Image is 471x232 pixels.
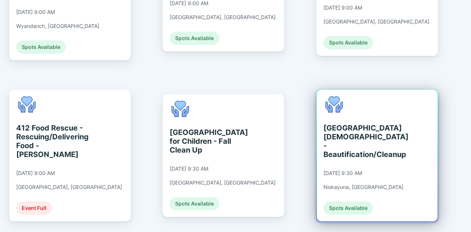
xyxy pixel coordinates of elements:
div: Niskayuna, [GEOGRAPHIC_DATA] [323,184,403,190]
div: Wyandanch, [GEOGRAPHIC_DATA] [16,23,99,29]
div: Spots Available [170,32,219,45]
div: Spots Available [170,197,219,210]
div: [GEOGRAPHIC_DATA], [GEOGRAPHIC_DATA] [170,14,276,21]
div: [DATE] 9:00 AM [323,4,362,11]
div: [DATE] 9:00 AM [16,9,55,15]
div: Spots Available [323,36,373,49]
div: Event Full [16,201,52,215]
div: 412 Food Rescue - Rescuing/Delivering Food - [PERSON_NAME] [16,124,84,159]
div: [DATE] 9:00 AM [16,170,55,176]
div: [DATE] 9:30 AM [323,170,362,176]
div: Spots Available [323,201,373,215]
div: [GEOGRAPHIC_DATA], [GEOGRAPHIC_DATA] [323,18,429,25]
div: [GEOGRAPHIC_DATA][DEMOGRAPHIC_DATA] - Beautification/Cleanup [323,124,391,159]
div: Spots Available [16,40,66,54]
div: [GEOGRAPHIC_DATA] for Children - Fall Clean Up [170,128,237,154]
div: [GEOGRAPHIC_DATA], [GEOGRAPHIC_DATA] [16,184,122,190]
div: [GEOGRAPHIC_DATA], [GEOGRAPHIC_DATA] [170,179,276,186]
div: [DATE] 9:30 AM [170,165,208,172]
